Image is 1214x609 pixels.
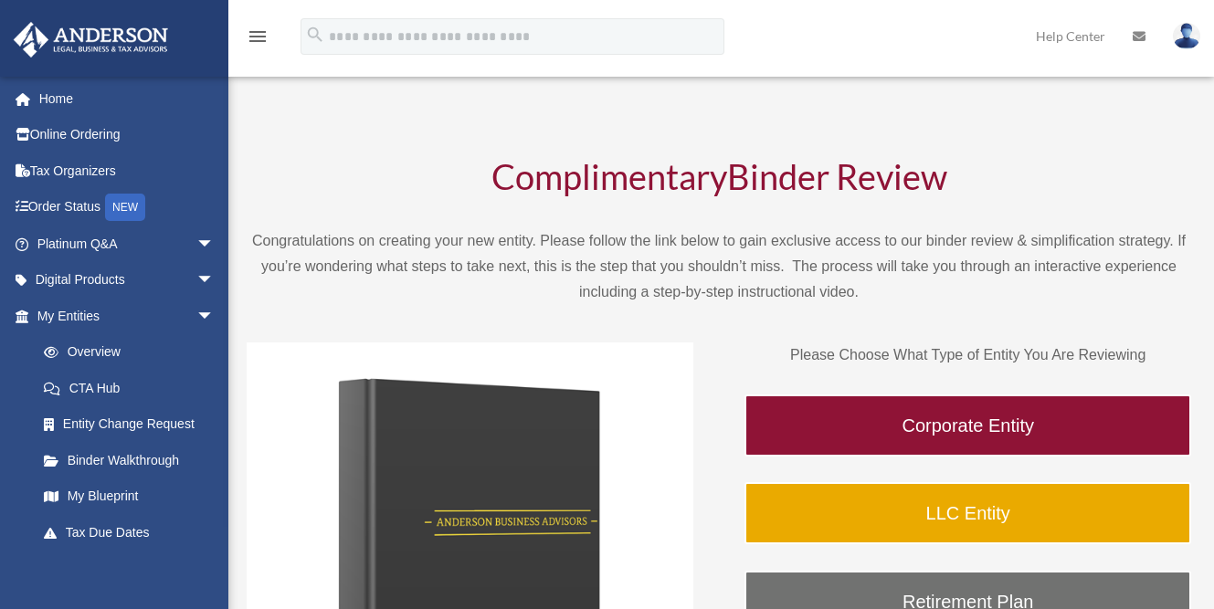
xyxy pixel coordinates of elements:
[13,117,242,153] a: Online Ordering
[26,370,242,406] a: CTA Hub
[13,298,242,334] a: My Entitiesarrow_drop_down
[26,334,242,371] a: Overview
[305,25,325,45] i: search
[196,262,233,299] span: arrow_drop_down
[1173,23,1200,49] img: User Pic
[26,478,242,515] a: My Blueprint
[744,394,1191,457] a: Corporate Entity
[196,298,233,335] span: arrow_drop_down
[26,406,242,443] a: Entity Change Request
[247,26,269,47] i: menu
[13,262,242,299] a: Digital Productsarrow_drop_down
[744,342,1191,368] p: Please Choose What Type of Entity You Are Reviewing
[13,189,242,226] a: Order StatusNEW
[105,194,145,221] div: NEW
[247,228,1191,305] p: Congratulations on creating your new entity. Please follow the link below to gain exclusive acces...
[491,155,727,197] span: Complimentary
[196,226,233,263] span: arrow_drop_down
[13,226,242,262] a: Platinum Q&Aarrow_drop_down
[744,482,1191,544] a: LLC Entity
[26,514,242,551] a: Tax Due Dates
[13,80,242,117] a: Home
[13,152,242,189] a: Tax Organizers
[26,442,233,478] a: Binder Walkthrough
[247,32,269,47] a: menu
[8,22,174,58] img: Anderson Advisors Platinum Portal
[727,155,947,197] span: Binder Review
